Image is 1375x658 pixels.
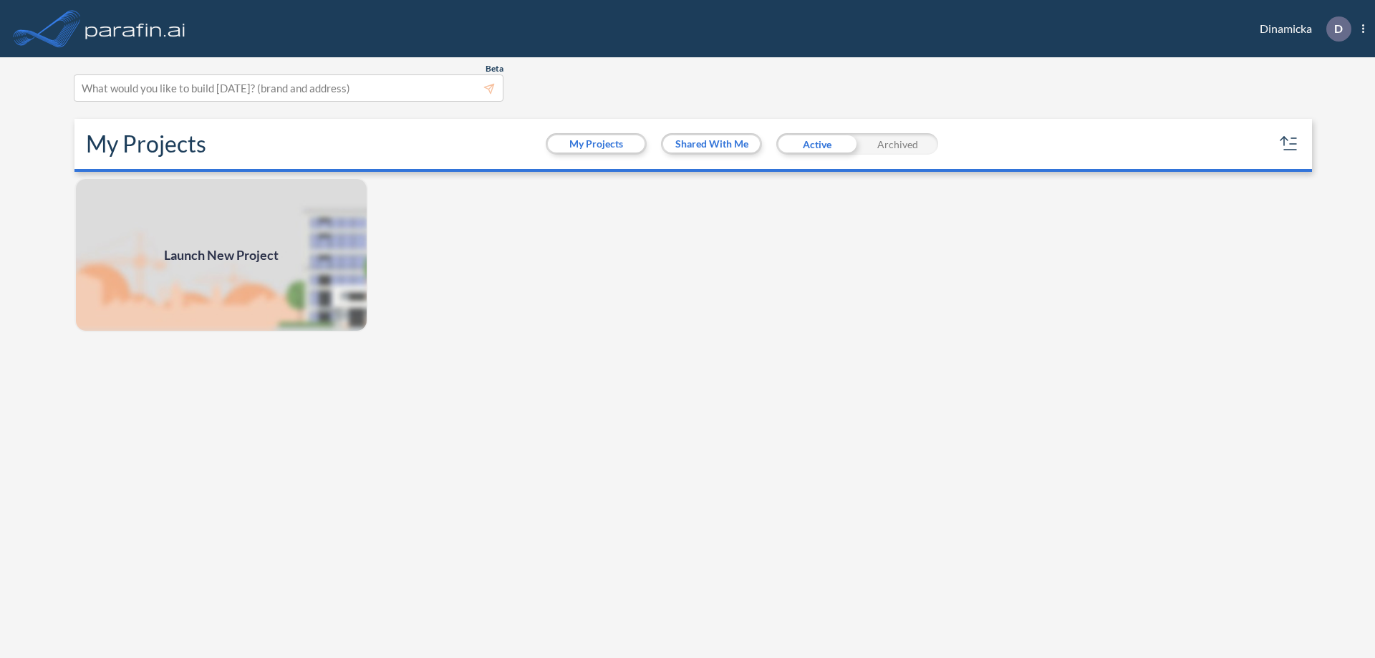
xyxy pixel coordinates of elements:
[164,246,279,265] span: Launch New Project
[776,133,857,155] div: Active
[74,178,368,332] a: Launch New Project
[82,14,188,43] img: logo
[86,130,206,158] h2: My Projects
[1334,22,1343,35] p: D
[857,133,938,155] div: Archived
[74,178,368,332] img: add
[1238,16,1364,42] div: Dinamicka
[486,63,503,74] span: Beta
[663,135,760,153] button: Shared With Me
[548,135,645,153] button: My Projects
[1278,132,1301,155] button: sort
